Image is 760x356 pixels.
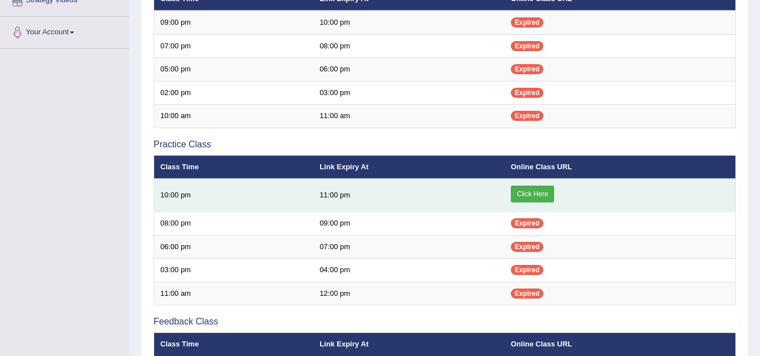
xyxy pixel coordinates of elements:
[511,218,543,228] span: Expired
[154,235,314,259] td: 06:00 pm
[313,34,505,58] td: 08:00 pm
[511,289,543,299] span: Expired
[154,81,314,105] td: 02:00 pm
[154,259,314,282] td: 03:00 pm
[313,11,505,34] td: 10:00 pm
[313,282,505,305] td: 12:00 pm
[313,58,505,82] td: 06:00 pm
[313,259,505,282] td: 04:00 pm
[511,88,543,98] span: Expired
[154,11,314,34] td: 09:00 pm
[313,105,505,128] td: 11:00 am
[511,17,543,28] span: Expired
[154,317,736,327] h3: Feedback Class
[154,212,314,236] td: 08:00 pm
[313,235,505,259] td: 07:00 pm
[313,155,505,179] th: Link Expiry At
[1,17,129,45] a: Your Account
[511,265,543,275] span: Expired
[313,81,505,105] td: 03:00 pm
[154,139,736,150] h3: Practice Class
[154,179,314,212] td: 10:00 pm
[154,282,314,305] td: 11:00 am
[313,179,505,212] td: 11:00 pm
[511,41,543,51] span: Expired
[154,155,314,179] th: Class Time
[154,58,314,82] td: 05:00 pm
[505,155,736,179] th: Online Class URL
[511,64,543,74] span: Expired
[154,34,314,58] td: 07:00 pm
[511,186,554,202] a: Click Here
[154,105,314,128] td: 10:00 am
[511,242,543,252] span: Expired
[313,212,505,236] td: 09:00 pm
[511,111,543,121] span: Expired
